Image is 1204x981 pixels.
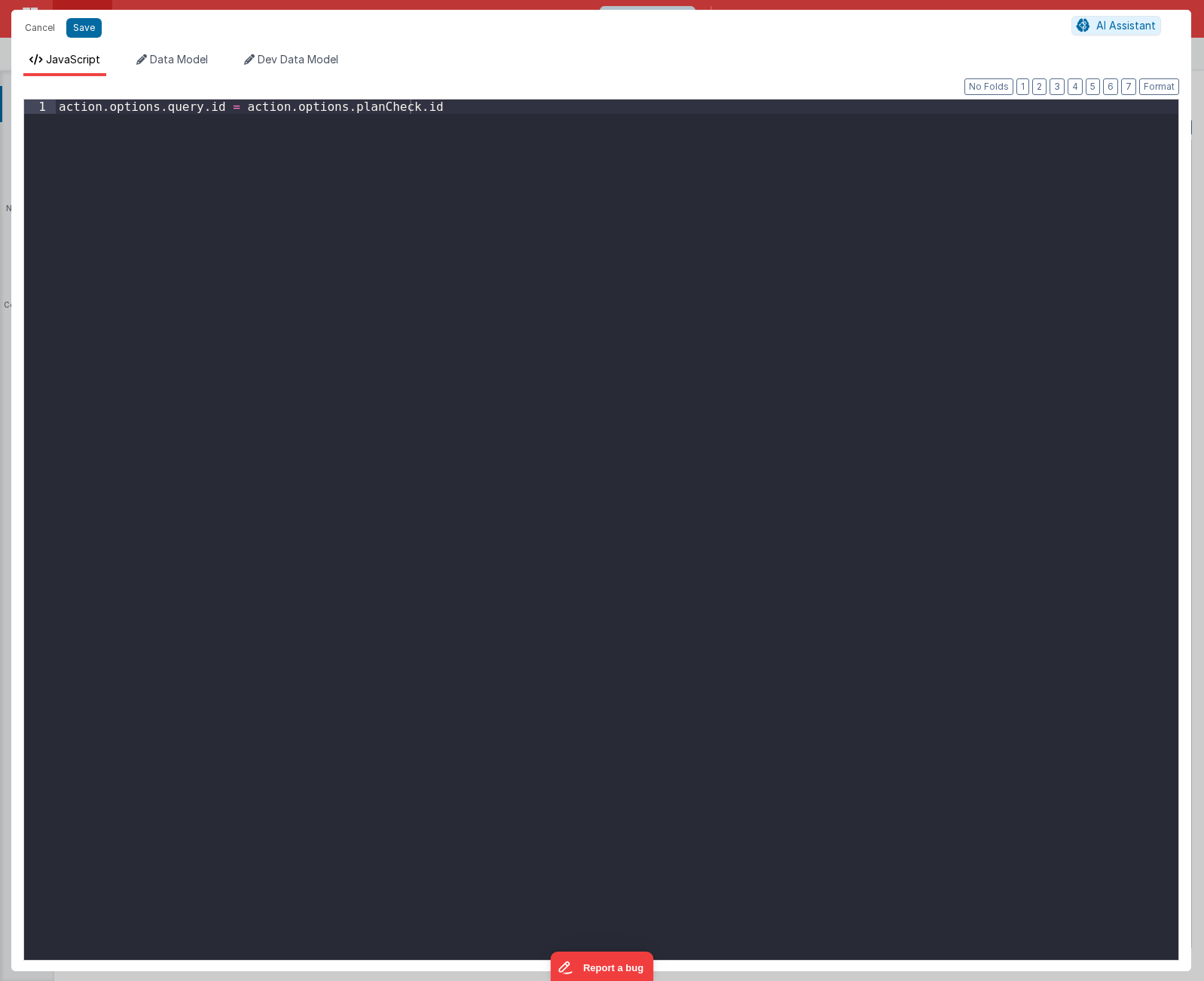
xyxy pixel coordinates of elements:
div: 1 [24,100,56,114]
span: AI Assistant [1096,19,1156,32]
button: 6 [1103,78,1118,95]
span: Dev Data Model [258,53,338,66]
button: Format [1139,78,1179,95]
span: JavaScript [46,53,100,66]
span: Data Model [150,53,208,66]
button: 3 [1050,78,1065,95]
button: 1 [1016,78,1029,95]
button: Cancel [17,17,63,38]
button: 7 [1121,78,1136,95]
button: AI Assistant [1071,16,1161,35]
button: Save [66,18,102,38]
button: No Folds [964,78,1013,95]
button: 5 [1086,78,1100,95]
button: 4 [1068,78,1083,95]
button: 2 [1032,78,1047,95]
